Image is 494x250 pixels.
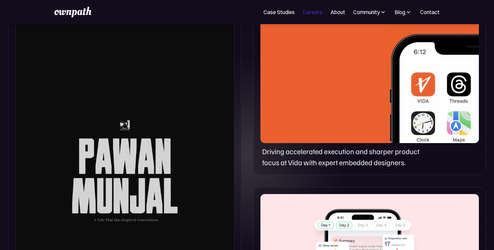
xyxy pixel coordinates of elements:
[420,8,440,16] a: Contact
[262,146,431,168] p: Driving accelerated execution and sharper product focus at Vida with expert embedded designers.
[263,8,295,16] a: Case Studies
[330,8,345,16] a: About
[395,8,405,16] div: Blog
[303,8,322,16] a: Careers
[353,8,380,16] div: Community
[353,8,386,16] div: Community
[395,8,412,16] div: Blog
